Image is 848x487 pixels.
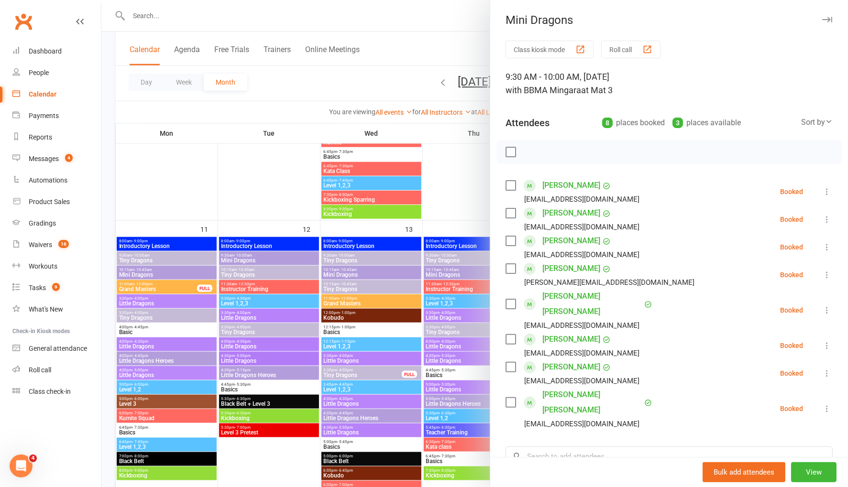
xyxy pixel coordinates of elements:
div: [EMAIL_ADDRESS][DOMAIN_NAME] [524,249,639,261]
a: [PERSON_NAME] [542,359,600,375]
button: Class kiosk mode [506,41,594,58]
div: 3 [672,118,683,128]
div: [EMAIL_ADDRESS][DOMAIN_NAME] [524,193,639,206]
iframe: Intercom live chat [10,455,33,477]
div: 8 [602,118,613,128]
div: Booked [780,342,803,349]
div: Class check-in [29,388,71,395]
div: Mini Dragons [490,13,848,27]
div: [EMAIL_ADDRESS][DOMAIN_NAME] [524,319,639,332]
div: Product Sales [29,198,70,206]
a: Calendar [12,84,101,105]
div: [EMAIL_ADDRESS][DOMAIN_NAME] [524,221,639,233]
a: [PERSON_NAME] [542,261,600,276]
button: Bulk add attendees [703,462,785,482]
div: Booked [780,216,803,223]
div: Booked [780,188,803,195]
div: Calendar [29,90,56,98]
span: 4 [29,455,37,462]
div: [EMAIL_ADDRESS][DOMAIN_NAME] [524,347,639,359]
div: Waivers [29,241,52,249]
div: Sort by [801,116,833,129]
div: Booked [780,405,803,412]
a: Clubworx [11,10,35,33]
a: Dashboard [12,41,101,62]
div: People [29,69,49,76]
div: [EMAIL_ADDRESS][DOMAIN_NAME] [524,418,639,430]
div: Attendees [506,116,550,130]
a: Reports [12,127,101,148]
span: with BBMA Mingara [506,85,581,95]
span: 4 [65,154,73,162]
a: Workouts [12,256,101,277]
a: Messages 4 [12,148,101,170]
a: [PERSON_NAME] [542,206,600,221]
div: Gradings [29,219,56,227]
div: Booked [780,271,803,278]
div: Booked [780,307,803,314]
span: at Mat 3 [581,85,613,95]
a: Tasks 9 [12,277,101,299]
div: places booked [602,116,665,130]
button: View [791,462,837,482]
a: Product Sales [12,191,101,213]
div: Booked [780,244,803,250]
div: General attendance [29,345,87,352]
input: Search to add attendees [506,446,833,466]
a: [PERSON_NAME] [542,233,600,249]
button: Roll call [601,41,661,58]
a: People [12,62,101,84]
div: places available [672,116,741,130]
a: Gradings [12,213,101,234]
div: Automations [29,176,67,184]
div: Payments [29,112,59,119]
a: General attendance kiosk mode [12,338,101,359]
a: Waivers 16 [12,234,101,256]
span: 16 [58,240,69,248]
div: Booked [780,370,803,377]
div: [PERSON_NAME][EMAIL_ADDRESS][DOMAIN_NAME] [524,276,694,289]
div: Dashboard [29,47,62,55]
div: Roll call [29,366,51,374]
a: [PERSON_NAME] [PERSON_NAME] [542,289,642,319]
a: Roll call [12,359,101,381]
div: Workouts [29,262,57,270]
a: [PERSON_NAME] [542,178,600,193]
div: Messages [29,155,59,162]
div: Reports [29,133,52,141]
a: [PERSON_NAME] [PERSON_NAME] [542,387,642,418]
a: [PERSON_NAME] [542,332,600,347]
span: 9 [52,283,60,291]
div: What's New [29,305,63,313]
div: 9:30 AM - 10:00 AM, [DATE] [506,70,833,97]
a: What's New [12,299,101,320]
a: Class kiosk mode [12,381,101,402]
a: Automations [12,170,101,191]
div: [EMAIL_ADDRESS][DOMAIN_NAME] [524,375,639,387]
div: Tasks [29,284,46,292]
a: Payments [12,105,101,127]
